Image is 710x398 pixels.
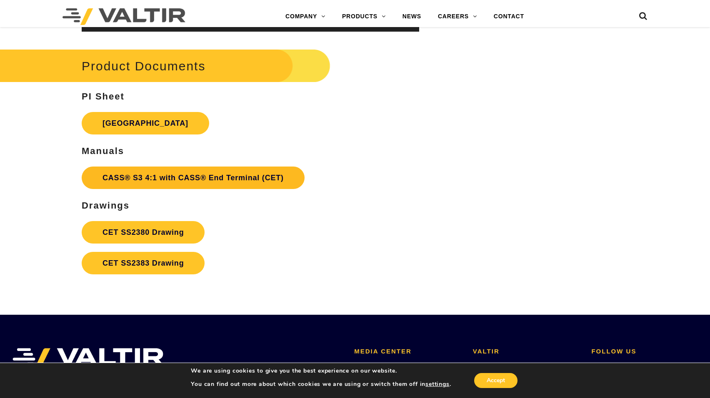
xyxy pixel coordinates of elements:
[277,8,334,25] a: COMPANY
[372,22,386,27] span: 00:57
[394,8,430,25] a: NEWS
[191,367,451,375] p: We are using cookies to give you the best experience on our website.
[334,8,394,25] a: PRODUCTS
[474,373,517,388] button: Accept
[425,381,449,388] button: settings
[102,22,115,27] span: 00:04
[82,112,209,134] a: [GEOGRAPHIC_DATA]
[430,8,485,25] a: CAREERS
[82,200,130,211] strong: Drawings
[354,348,460,355] h2: MEDIA CENTER
[485,8,532,25] a: CONTACT
[82,91,125,102] strong: PI Sheet
[62,8,185,25] img: Valtir
[591,348,697,355] h2: FOLLOW US
[82,167,305,189] a: CASS® S3 4:1 with CASS® End Terminal (CET)
[82,252,205,274] a: CET SS2383 Drawing
[82,221,205,244] a: CET SS2380 Drawing
[191,381,451,388] p: You can find out more about which cookies we are using or switch them off in .
[473,348,579,355] h2: VALTIR
[12,348,164,369] img: VALTIR
[82,146,124,156] strong: Manuals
